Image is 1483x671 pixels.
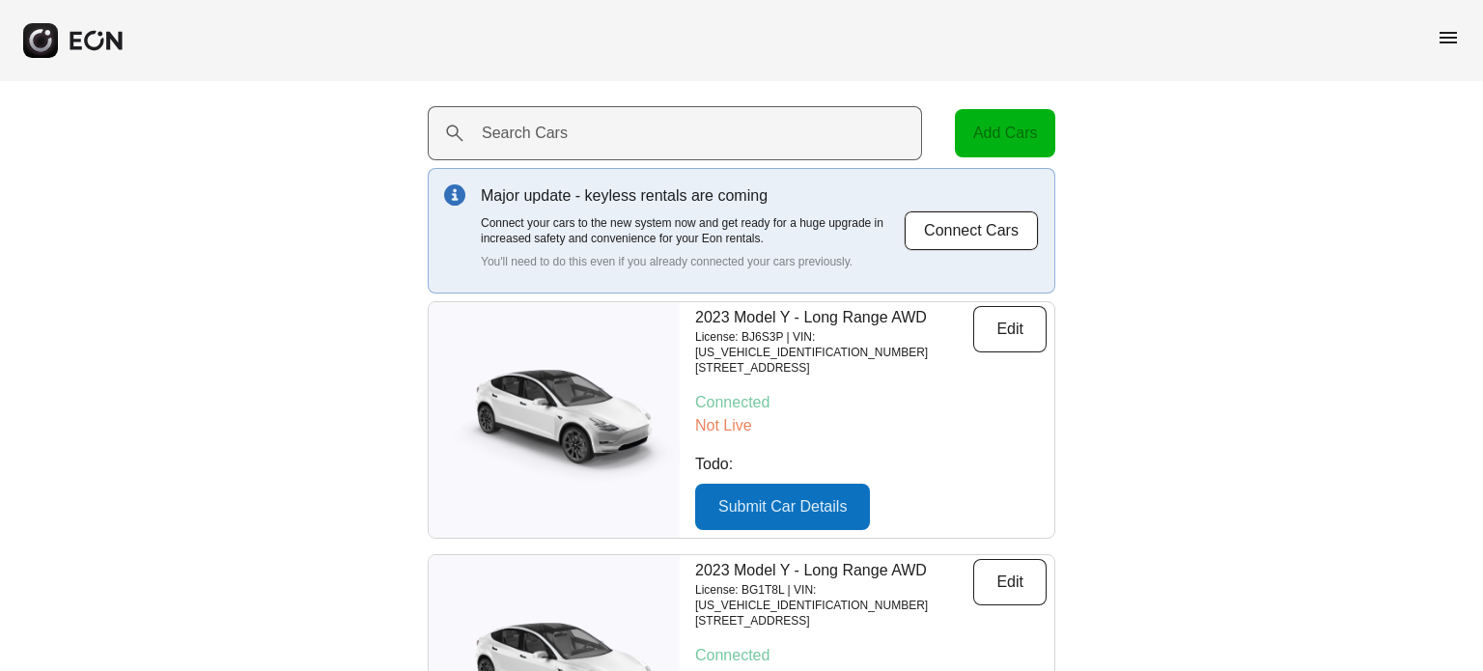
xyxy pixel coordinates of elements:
[695,414,1047,437] p: Not Live
[481,184,904,208] p: Major update - keyless rentals are coming
[444,184,465,206] img: info
[695,391,1047,414] p: Connected
[695,306,973,329] p: 2023 Model Y - Long Range AWD
[695,360,973,376] p: [STREET_ADDRESS]
[904,210,1039,251] button: Connect Cars
[429,357,680,483] img: car
[695,644,1047,667] p: Connected
[695,613,973,629] p: [STREET_ADDRESS]
[695,484,870,530] button: Submit Car Details
[695,582,973,613] p: License: BG1T8L | VIN: [US_VEHICLE_IDENTIFICATION_NUMBER]
[481,254,904,269] p: You'll need to do this even if you already connected your cars previously.
[973,559,1047,605] button: Edit
[695,329,973,360] p: License: BJ6S3P | VIN: [US_VEHICLE_IDENTIFICATION_NUMBER]
[482,122,568,145] label: Search Cars
[695,559,973,582] p: 2023 Model Y - Long Range AWD
[695,453,1047,476] p: Todo:
[1437,26,1460,49] span: menu
[481,215,904,246] p: Connect your cars to the new system now and get ready for a huge upgrade in increased safety and ...
[973,306,1047,352] button: Edit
